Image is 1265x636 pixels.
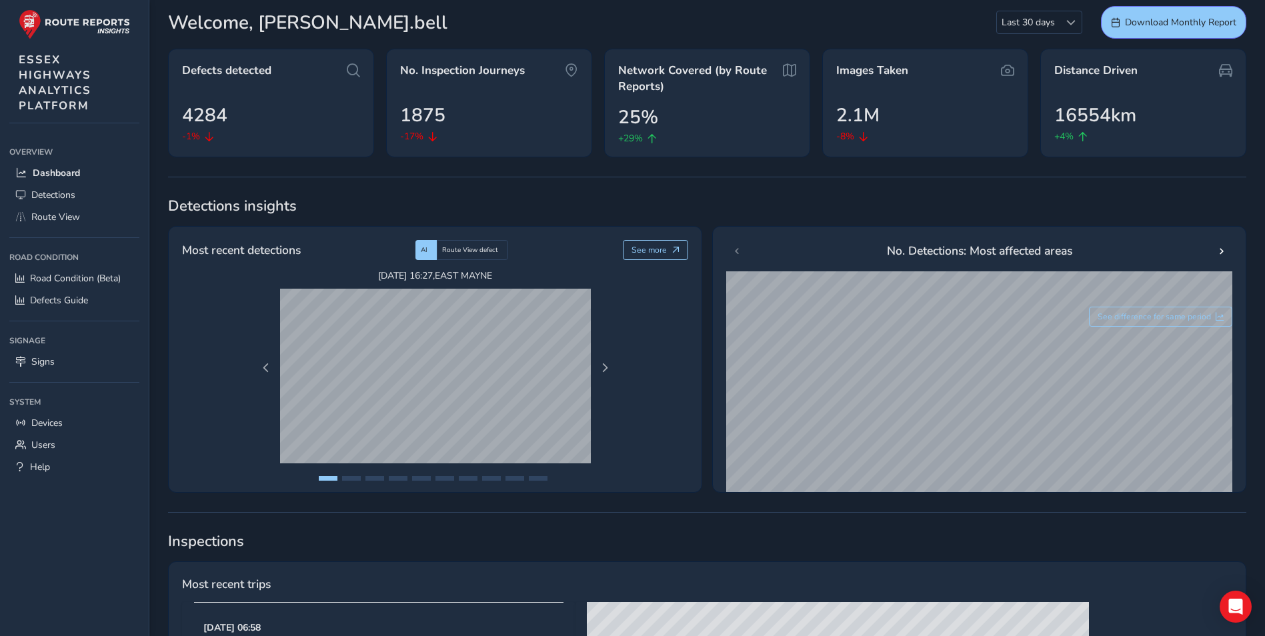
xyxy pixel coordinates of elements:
span: No. Detections: Most affected areas [887,242,1072,259]
span: Detections insights [168,196,1246,216]
span: Most recent trips [182,575,271,593]
span: Welcome, [PERSON_NAME].bell [168,9,447,37]
span: Devices [31,417,63,429]
span: -1% [182,129,200,143]
a: Signs [9,351,139,373]
button: Previous Page [257,359,275,377]
button: Page 9 [505,476,524,481]
a: Defects Guide [9,289,139,311]
span: 1875 [400,101,445,129]
span: +4% [1054,129,1074,143]
span: Distance Driven [1054,63,1138,79]
span: 4284 [182,101,227,129]
button: Page 1 [319,476,337,481]
a: Dashboard [9,162,139,184]
span: Download Monthly Report [1125,16,1236,29]
span: Users [31,439,55,451]
div: Route View defect [437,240,508,260]
span: -8% [836,129,854,143]
span: Help [30,461,50,473]
button: Page 10 [529,476,547,481]
button: Download Monthly Report [1101,6,1246,39]
span: [DATE] 16:27 , EAST MAYNE [280,269,591,282]
div: Road Condition [9,247,139,267]
span: Signs [31,355,55,368]
a: Users [9,434,139,456]
button: Page 4 [389,476,407,481]
span: Most recent detections [182,241,301,259]
span: No. Inspection Journeys [400,63,525,79]
span: 2.1M [836,101,880,129]
span: Network Covered (by Route Reports) [618,63,778,94]
span: See difference for same period [1098,311,1211,322]
a: Devices [9,412,139,434]
span: ESSEX HIGHWAYS ANALYTICS PLATFORM [19,52,91,113]
a: Detections [9,184,139,206]
span: Route View [31,211,80,223]
span: Last 30 days [997,11,1060,33]
button: Page 2 [342,476,361,481]
span: Defects detected [182,63,271,79]
span: +29% [618,131,643,145]
span: AI [421,245,427,255]
div: Signage [9,331,139,351]
img: rr logo [19,9,130,39]
button: Page 6 [435,476,454,481]
span: Inspections [168,531,1246,551]
button: Page 3 [365,476,384,481]
span: -17% [400,129,423,143]
button: Page 7 [459,476,477,481]
span: 16554km [1054,101,1136,129]
span: Images Taken [836,63,908,79]
button: See more [623,240,689,260]
a: Road Condition (Beta) [9,267,139,289]
div: [DATE] 06:58 [310,621,367,634]
span: 25% [618,103,658,131]
span: Road Condition (Beta) [30,272,121,285]
button: Page 8 [482,476,501,481]
span: Route View defect [442,245,498,255]
div: AI [415,240,437,260]
a: Help [9,456,139,478]
span: See more [631,245,667,255]
button: Next Page [595,359,614,377]
div: Open Intercom Messenger [1220,591,1252,623]
span: Dashboard [33,167,80,179]
a: Route View [9,206,139,228]
span: Detections [31,189,75,201]
button: Page 5 [412,476,431,481]
div: System [9,392,139,412]
span: Defects Guide [30,294,88,307]
div: Overview [9,142,139,162]
button: See difference for same period [1089,307,1233,327]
